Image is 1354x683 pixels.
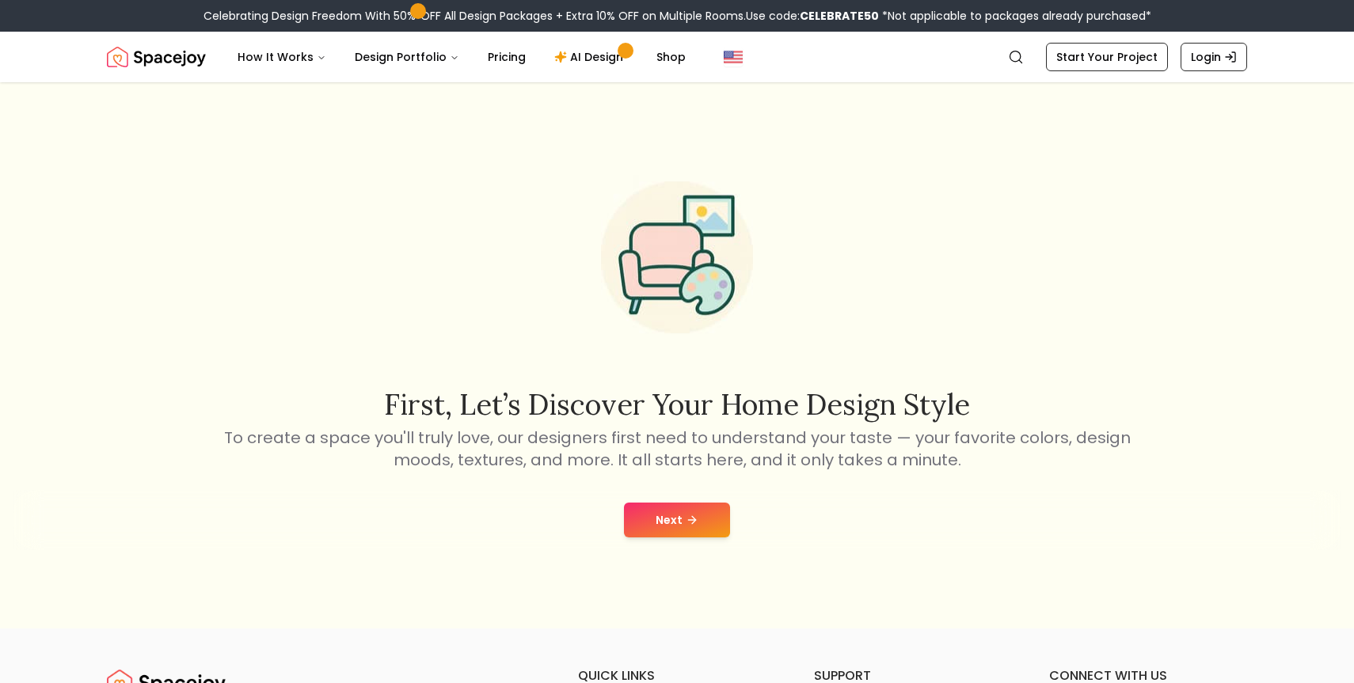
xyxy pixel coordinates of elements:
[644,41,698,73] a: Shop
[1046,43,1168,71] a: Start Your Project
[879,8,1151,24] span: *Not applicable to packages already purchased*
[475,41,538,73] a: Pricing
[225,41,339,73] button: How It Works
[225,41,698,73] nav: Main
[107,41,206,73] a: Spacejoy
[800,8,879,24] b: CELEBRATE50
[203,8,1151,24] div: Celebrating Design Freedom With 50% OFF All Design Packages + Extra 10% OFF on Multiple Rooms.
[624,503,730,537] button: Next
[107,32,1247,82] nav: Global
[576,156,778,359] img: Start Style Quiz Illustration
[542,41,641,73] a: AI Design
[221,389,1133,420] h2: First, let’s discover your home design style
[746,8,879,24] span: Use code:
[724,47,743,66] img: United States
[107,41,206,73] img: Spacejoy Logo
[221,427,1133,471] p: To create a space you'll truly love, our designers first need to understand your taste — your fav...
[1181,43,1247,71] a: Login
[342,41,472,73] button: Design Portfolio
